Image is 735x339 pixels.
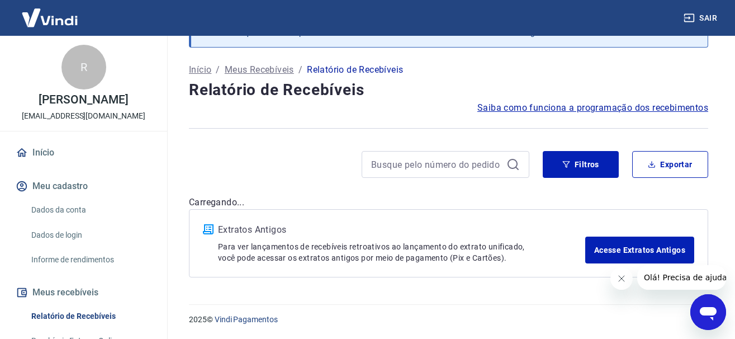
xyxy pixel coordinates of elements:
button: Meus recebíveis [13,280,154,305]
p: / [216,63,220,77]
p: / [298,63,302,77]
a: Dados da conta [27,199,154,222]
iframe: Fechar mensagem [610,267,633,290]
a: Início [13,140,154,165]
input: Busque pelo número do pedido [371,156,502,173]
p: Carregando... [189,196,708,209]
a: Dados de login [27,224,154,247]
span: Olá! Precisa de ajuda? [7,8,94,17]
a: Meus Recebíveis [225,63,294,77]
p: Extratos Antigos [218,223,585,237]
p: [PERSON_NAME] [39,94,128,106]
a: Acesse Extratos Antigos [585,237,694,263]
iframe: Mensagem da empresa [637,265,726,290]
a: Início [189,63,211,77]
img: ícone [203,224,214,234]
a: Saiba como funciona a programação dos recebimentos [477,101,708,115]
h4: Relatório de Recebíveis [189,79,708,101]
a: Relatório de Recebíveis [27,305,154,328]
a: Informe de rendimentos [27,248,154,271]
iframe: Botão para abrir a janela de mensagens [690,294,726,330]
p: Relatório de Recebíveis [307,63,403,77]
p: [EMAIL_ADDRESS][DOMAIN_NAME] [22,110,145,122]
button: Sair [681,8,722,29]
button: Filtros [543,151,619,178]
img: Vindi [13,1,86,35]
a: Vindi Pagamentos [215,315,278,324]
div: R [61,45,106,90]
p: 2025 © [189,314,708,326]
p: Para ver lançamentos de recebíveis retroativos ao lançamento do extrato unificado, você pode aces... [218,241,585,263]
button: Exportar [632,151,708,178]
button: Meu cadastro [13,174,154,199]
